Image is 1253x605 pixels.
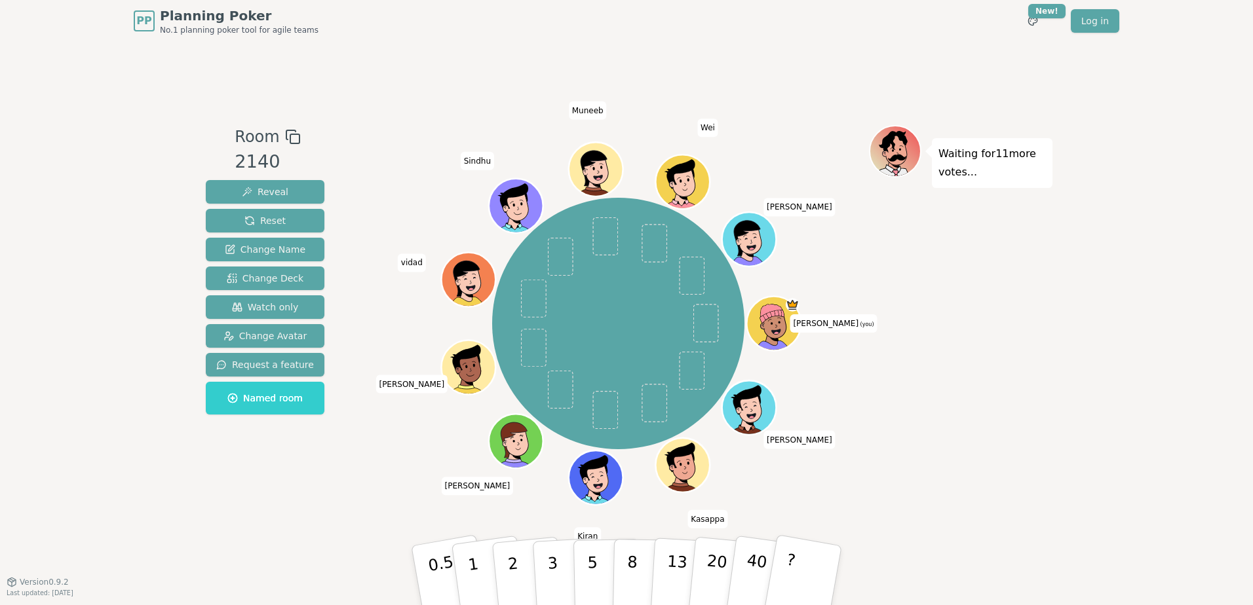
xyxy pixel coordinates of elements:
span: Planning Poker [160,7,318,25]
span: Click to change your name [461,152,494,170]
button: New! [1021,9,1045,33]
button: Reveal [206,180,324,204]
span: Click to change your name [398,253,426,272]
span: Click to change your name [763,198,836,216]
button: Watch only [206,295,324,319]
button: Click to change your avatar [748,298,800,349]
span: Watch only [232,301,299,314]
span: Click to change your name [574,527,601,545]
button: Version0.9.2 [7,577,69,587]
span: Change Name [225,243,305,256]
span: Version 0.9.2 [20,577,69,587]
span: Click to change your name [790,314,877,333]
button: Reset [206,209,324,232]
span: Click to change your name [697,119,718,137]
span: Click to change your name [763,431,836,449]
span: Change Avatar [223,329,307,342]
span: Click to change your name [569,101,607,120]
span: Reveal [242,185,288,198]
button: Request a feature [206,353,324,376]
span: Reset [244,214,286,227]
span: Room [235,125,279,149]
span: (you) [858,321,874,327]
span: Request a feature [216,358,314,371]
a: PPPlanning PokerNo.1 planning poker tool for agile teams [134,7,318,35]
button: Change Deck [206,266,324,290]
a: Log in [1071,9,1119,33]
div: 2140 [235,149,300,175]
span: Named room [227,392,303,405]
span: Last updated: [DATE] [7,589,73,596]
div: New! [1028,4,1066,18]
button: Change Name [206,238,324,261]
p: Waiting for 11 more votes... [938,145,1046,181]
span: Patrick is the host [786,298,800,312]
button: Named room [206,382,324,414]
span: Click to change your name [442,477,514,495]
span: No.1 planning poker tool for agile teams [160,25,318,35]
span: Change Deck [227,272,303,285]
button: Change Avatar [206,324,324,348]
span: PP [136,13,151,29]
span: Click to change your name [376,375,448,394]
span: Click to change your name [687,510,727,528]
